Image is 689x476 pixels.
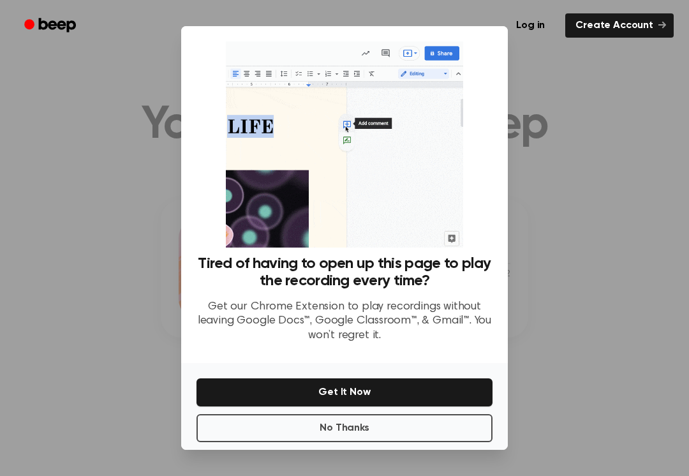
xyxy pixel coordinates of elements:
a: Log in [503,11,558,40]
button: Get It Now [196,378,493,406]
h3: Tired of having to open up this page to play the recording every time? [196,255,493,290]
p: Get our Chrome Extension to play recordings without leaving Google Docs™, Google Classroom™, & Gm... [196,300,493,343]
a: Create Account [565,13,674,38]
button: No Thanks [196,414,493,442]
a: Beep [15,13,87,38]
img: Beep extension in action [226,41,463,248]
